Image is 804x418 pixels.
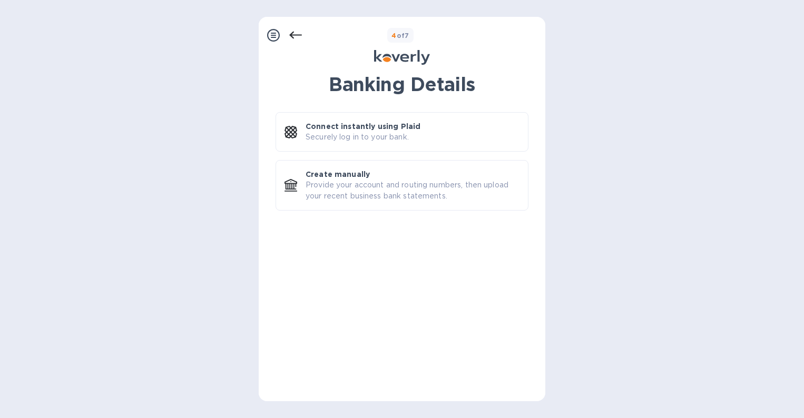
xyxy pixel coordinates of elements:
[391,32,409,39] b: of 7
[391,32,396,39] span: 4
[276,160,528,211] button: Create manuallyProvide your account and routing numbers, then upload your recent business bank st...
[306,169,370,180] p: Create manually
[276,112,528,152] button: Connect instantly using PlaidSecurely log in to your bank.
[306,132,409,143] p: Securely log in to your bank.
[276,73,528,95] h1: Banking Details
[306,180,519,202] p: Provide your account and routing numbers, then upload your recent business bank statements.
[306,121,420,132] p: Connect instantly using Plaid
